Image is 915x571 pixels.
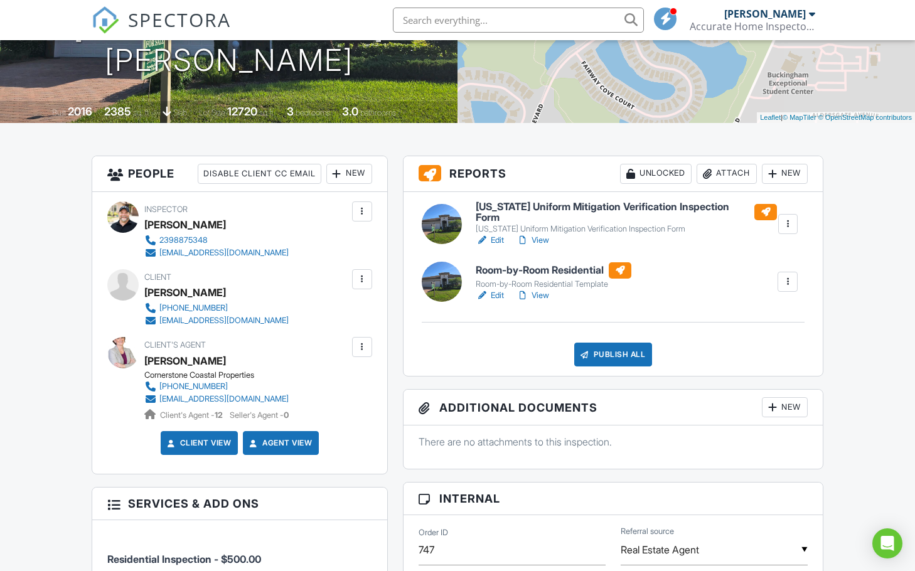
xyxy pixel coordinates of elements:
[92,17,231,43] a: SPECTORA
[159,394,289,404] div: [EMAIL_ADDRESS][DOMAIN_NAME]
[757,112,915,123] div: |
[165,437,232,449] a: Client View
[159,248,289,258] div: [EMAIL_ADDRESS][DOMAIN_NAME]
[144,380,289,393] a: [PHONE_NUMBER]
[818,114,912,121] a: © OpenStreetMap contributors
[516,234,549,247] a: View
[476,201,777,223] h6: [US_STATE] Uniform Mitigation Verification Inspection Form
[404,483,823,515] h3: Internal
[144,370,299,380] div: Cornerstone Coastal Properties
[419,527,448,538] label: Order ID
[393,8,644,33] input: Search everything...
[159,303,228,313] div: [PHONE_NUMBER]
[173,108,187,117] span: slab
[476,234,504,247] a: Edit
[215,410,223,420] strong: 12
[621,526,674,537] label: Referral source
[404,390,823,425] h3: Additional Documents
[92,488,387,520] h3: Services & Add ons
[476,262,631,279] h6: Room-by-Room Residential
[762,397,808,417] div: New
[690,20,815,33] div: Accurate Home Inspectors of Florida
[404,156,823,192] h3: Reports
[419,435,808,449] p: There are no attachments to this inspection.
[159,235,208,245] div: 2398875348
[724,8,806,20] div: [PERSON_NAME]
[104,105,131,118] div: 2385
[128,6,231,33] span: SPECTORA
[133,108,151,117] span: sq. ft.
[287,105,294,118] div: 3
[160,410,225,420] span: Client's Agent -
[144,283,226,302] div: [PERSON_NAME]
[227,105,257,118] div: 12720
[783,114,816,121] a: © MapTiler
[342,105,358,118] div: 3.0
[92,156,387,192] h3: People
[144,215,226,234] div: [PERSON_NAME]
[476,224,777,234] div: [US_STATE] Uniform Mitigation Verification Inspection Form
[326,164,372,184] div: New
[360,108,396,117] span: bathrooms
[144,247,289,259] a: [EMAIL_ADDRESS][DOMAIN_NAME]
[52,108,66,117] span: Built
[159,316,289,326] div: [EMAIL_ADDRESS][DOMAIN_NAME]
[296,108,330,117] span: bedrooms
[144,340,206,350] span: Client's Agent
[199,108,225,117] span: Lot Size
[476,262,631,290] a: Room-by-Room Residential Room-by-Room Residential Template
[144,205,188,214] span: Inspector
[760,114,781,121] a: Leaflet
[259,108,275,117] span: sq.ft.
[159,382,228,392] div: [PHONE_NUMBER]
[247,437,312,449] a: Agent View
[762,164,808,184] div: New
[872,528,902,558] div: Open Intercom Messenger
[620,164,692,184] div: Unlocked
[284,410,289,420] strong: 0
[107,553,261,565] span: Residential Inspection - $500.00
[198,164,321,184] div: Disable Client CC Email
[144,302,289,314] a: [PHONE_NUMBER]
[476,201,777,235] a: [US_STATE] Uniform Mitigation Verification Inspection Form [US_STATE] Uniform Mitigation Verifica...
[476,289,504,302] a: Edit
[144,234,289,247] a: 2398875348
[574,343,653,366] div: Publish All
[144,393,289,405] a: [EMAIL_ADDRESS][DOMAIN_NAME]
[144,351,226,370] a: [PERSON_NAME]
[144,272,171,282] span: Client
[230,410,289,420] span: Seller's Agent -
[697,164,757,184] div: Attach
[68,105,92,118] div: 2016
[476,279,631,289] div: Room-by-Room Residential Template
[144,314,289,327] a: [EMAIL_ADDRESS][DOMAIN_NAME]
[516,289,549,302] a: View
[92,6,119,34] img: The Best Home Inspection Software - Spectora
